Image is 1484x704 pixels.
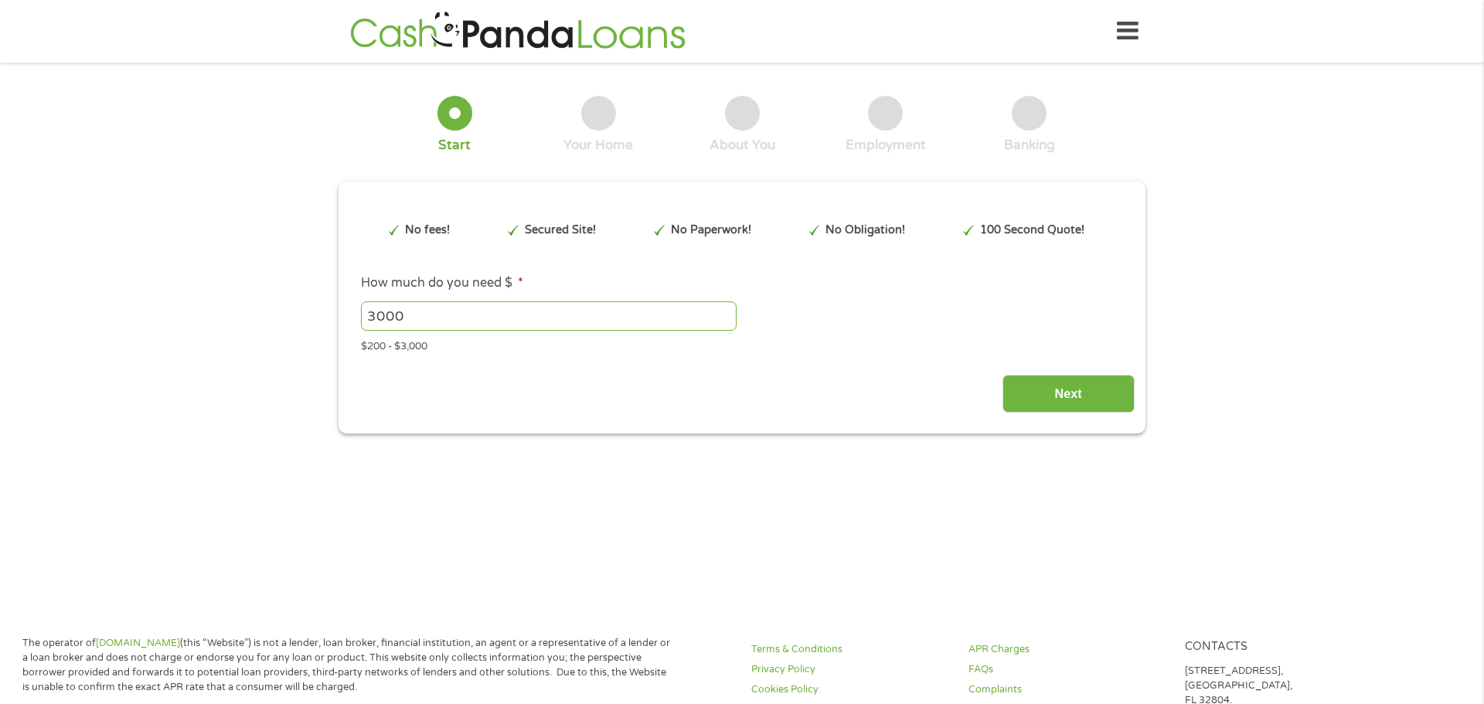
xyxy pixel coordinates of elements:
[361,275,523,291] label: How much do you need $
[968,642,1166,657] a: APR Charges
[751,662,949,677] a: Privacy Policy
[1002,375,1135,413] input: Next
[980,222,1084,239] p: 100 Second Quote!
[22,636,672,695] p: The operator of (this “Website”) is not a lender, loan broker, financial institution, an agent or...
[671,222,751,239] p: No Paperwork!
[96,637,180,649] a: [DOMAIN_NAME]
[1185,640,1383,655] h4: Contacts
[345,9,690,53] img: GetLoanNow Logo
[968,682,1166,697] a: Complaints
[751,642,949,657] a: Terms & Conditions
[405,222,450,239] p: No fees!
[825,222,905,239] p: No Obligation!
[968,662,1166,677] a: FAQs
[846,137,926,154] div: Employment
[438,137,471,154] div: Start
[1004,137,1055,154] div: Banking
[525,222,596,239] p: Secured Site!
[361,334,1123,355] div: $200 - $3,000
[563,137,633,154] div: Your Home
[751,682,949,697] a: Cookies Policy
[710,137,775,154] div: About You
